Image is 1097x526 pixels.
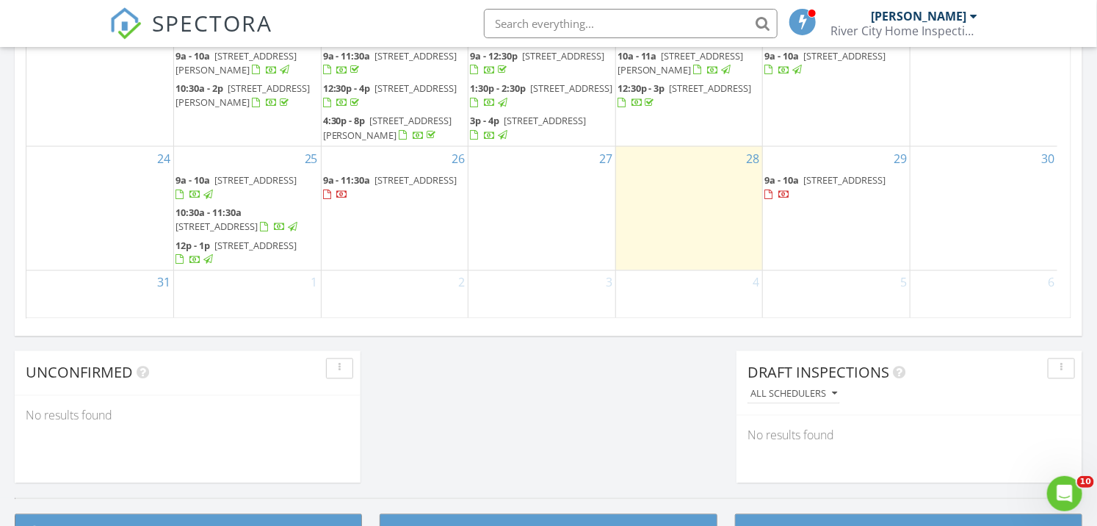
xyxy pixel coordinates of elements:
[175,49,297,76] a: 9a - 10a [STREET_ADDRESS][PERSON_NAME]
[174,270,322,319] td: Go to September 1, 2025
[26,146,174,270] td: Go to August 24, 2025
[468,146,616,270] td: Go to August 27, 2025
[470,114,586,141] a: 3p - 4p [STREET_ADDRESS]
[470,49,604,76] a: 9a - 12:30p [STREET_ADDRESS]
[175,206,242,219] span: 10:30a - 11:30a
[750,271,762,295] a: Go to September 4, 2025
[175,239,210,252] span: 12p - 1p
[15,396,361,436] div: No results found
[321,270,468,319] td: Go to September 2, 2025
[763,146,910,270] td: Go to August 29, 2025
[323,49,371,62] span: 9a - 11:30a
[736,416,1082,455] div: No results found
[670,82,752,95] span: [STREET_ADDRESS]
[455,271,468,295] a: Go to September 2, 2025
[470,49,518,62] span: 9a - 12:30p
[321,146,468,270] td: Go to August 26, 2025
[743,147,762,170] a: Go to August 28, 2025
[1045,271,1057,295] a: Go to September 6, 2025
[175,206,300,233] a: 10:30a - 11:30a [STREET_ADDRESS]
[468,22,616,146] td: Go to August 20, 2025
[603,271,615,295] a: Go to September 3, 2025
[175,49,297,76] span: [STREET_ADDRESS][PERSON_NAME]
[530,82,612,95] span: [STREET_ADDRESS]
[484,9,778,38] input: Search everything...
[323,82,371,95] span: 12:30p - 4p
[615,22,763,146] td: Go to August 21, 2025
[26,22,174,146] td: Go to August 17, 2025
[910,270,1057,319] td: Go to September 6, 2025
[175,172,319,203] a: 9a - 10a [STREET_ADDRESS]
[175,220,258,233] span: [STREET_ADDRESS]
[910,22,1057,146] td: Go to August 23, 2025
[174,146,322,270] td: Go to August 25, 2025
[764,48,908,79] a: 9a - 10a [STREET_ADDRESS]
[323,114,366,127] span: 4:30p - 8p
[323,173,371,187] span: 9a - 11:30a
[375,49,457,62] span: [STREET_ADDRESS]
[323,172,467,203] a: 9a - 11:30a [STREET_ADDRESS]
[175,82,223,95] span: 10:30a - 2p
[323,80,467,112] a: 12:30p - 4p [STREET_ADDRESS]
[618,82,665,95] span: 12:30p - 3p
[831,24,978,38] div: River City Home Inspections
[109,7,142,40] img: The Best Home Inspection Software - Spectora
[175,173,210,187] span: 9a - 10a
[618,82,752,109] a: 12:30p - 3p [STREET_ADDRESS]
[323,112,467,144] a: 4:30p - 8p [STREET_ADDRESS][PERSON_NAME]
[214,173,297,187] span: [STREET_ADDRESS]
[910,146,1057,270] td: Go to August 30, 2025
[803,49,886,62] span: [STREET_ADDRESS]
[615,146,763,270] td: Go to August 28, 2025
[504,114,586,127] span: [STREET_ADDRESS]
[1077,476,1094,488] span: 10
[302,147,321,170] a: Go to August 25, 2025
[747,363,889,383] span: Draft Inspections
[764,173,886,201] a: 9a - 10a [STREET_ADDRESS]
[763,270,910,319] td: Go to September 5, 2025
[618,80,761,112] a: 12:30p - 3p [STREET_ADDRESS]
[175,48,319,79] a: 9a - 10a [STREET_ADDRESS][PERSON_NAME]
[764,172,908,203] a: 9a - 10a [STREET_ADDRESS]
[596,147,615,170] a: Go to August 27, 2025
[764,49,799,62] span: 9a - 10a
[468,270,616,319] td: Go to September 3, 2025
[747,385,840,405] button: All schedulers
[470,80,614,112] a: 1:30p - 2:30p [STREET_ADDRESS]
[470,82,526,95] span: 1:30p - 2:30p
[175,80,319,112] a: 10:30a - 2p [STREET_ADDRESS][PERSON_NAME]
[615,270,763,319] td: Go to September 4, 2025
[375,82,457,95] span: [STREET_ADDRESS]
[618,49,744,76] span: [STREET_ADDRESS][PERSON_NAME]
[897,271,910,295] a: Go to September 5, 2025
[618,49,657,62] span: 10a - 11a
[764,173,799,187] span: 9a - 10a
[175,239,297,266] a: 12p - 1p [STREET_ADDRESS]
[872,9,967,24] div: [PERSON_NAME]
[152,7,272,38] span: SPECTORA
[109,20,272,51] a: SPECTORA
[470,114,499,127] span: 3p - 4p
[323,114,452,141] a: 4:30p - 8p [STREET_ADDRESS][PERSON_NAME]
[26,270,174,319] td: Go to August 31, 2025
[308,271,321,295] a: Go to September 1, 2025
[175,82,310,109] a: 10:30a - 2p [STREET_ADDRESS][PERSON_NAME]
[321,22,468,146] td: Go to August 19, 2025
[26,363,133,383] span: Unconfirmed
[214,239,297,252] span: [STREET_ADDRESS]
[764,49,886,76] a: 9a - 10a [STREET_ADDRESS]
[803,173,886,187] span: [STREET_ADDRESS]
[750,389,837,400] div: All schedulers
[1038,147,1057,170] a: Go to August 30, 2025
[323,49,457,76] a: 9a - 11:30a [STREET_ADDRESS]
[470,82,612,109] a: 1:30p - 2:30p [STREET_ADDRESS]
[154,147,173,170] a: Go to August 24, 2025
[154,271,173,295] a: Go to August 31, 2025
[323,114,452,141] span: [STREET_ADDRESS][PERSON_NAME]
[1047,476,1082,511] iframe: Intercom live chat
[175,237,319,269] a: 12p - 1p [STREET_ADDRESS]
[522,49,604,62] span: [STREET_ADDRESS]
[891,147,910,170] a: Go to August 29, 2025
[618,49,744,76] a: 10a - 11a [STREET_ADDRESS][PERSON_NAME]
[175,173,297,201] a: 9a - 10a [STREET_ADDRESS]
